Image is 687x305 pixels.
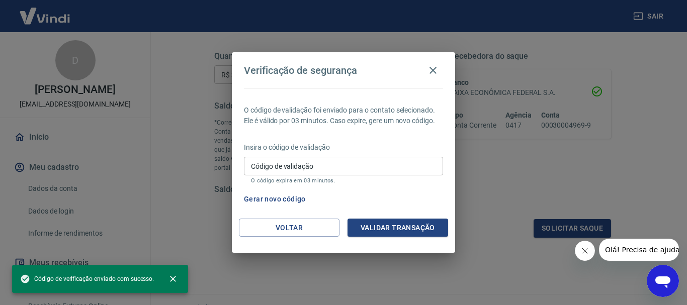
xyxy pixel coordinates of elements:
iframe: Fechar mensagem [575,241,595,261]
p: Insira o código de validação [244,142,443,153]
h4: Verificação de segurança [244,64,357,76]
button: Gerar novo código [240,190,310,209]
button: close [162,268,184,290]
iframe: Botão para abrir a janela de mensagens [647,265,679,297]
button: Validar transação [348,219,448,237]
span: Código de verificação enviado com sucesso. [20,274,154,284]
button: Voltar [239,219,339,237]
p: O código de validação foi enviado para o contato selecionado. Ele é válido por 03 minutos. Caso e... [244,105,443,126]
span: Olá! Precisa de ajuda? [6,7,84,15]
p: O código expira em 03 minutos. [251,177,436,184]
iframe: Mensagem da empresa [599,239,679,261]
